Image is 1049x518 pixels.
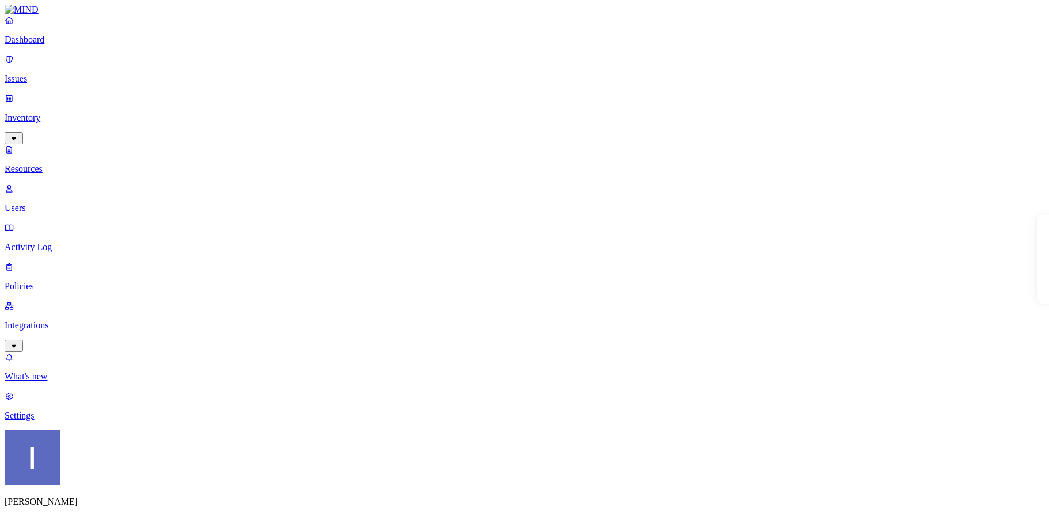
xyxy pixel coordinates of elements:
a: Settings [5,391,1044,421]
a: MIND [5,5,1044,15]
a: Users [5,183,1044,213]
p: Issues [5,74,1044,84]
a: Issues [5,54,1044,84]
p: Users [5,203,1044,213]
a: Activity Log [5,222,1044,252]
img: MIND [5,5,39,15]
p: [PERSON_NAME] [5,497,1044,507]
img: Itai Schwartz [5,430,60,485]
p: What's new [5,371,1044,382]
a: Resources [5,144,1044,174]
p: Integrations [5,320,1044,331]
p: Activity Log [5,242,1044,252]
a: What's new [5,352,1044,382]
a: Inventory [5,93,1044,143]
p: Dashboard [5,34,1044,45]
p: Inventory [5,113,1044,123]
p: Policies [5,281,1044,291]
p: Settings [5,410,1044,421]
a: Policies [5,262,1044,291]
a: Integrations [5,301,1044,350]
a: Dashboard [5,15,1044,45]
p: Resources [5,164,1044,174]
